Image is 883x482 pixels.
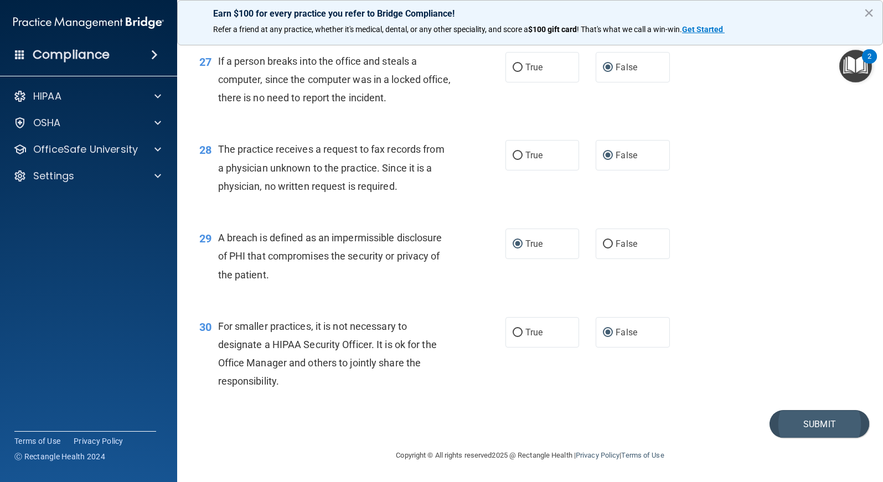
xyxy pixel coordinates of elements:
[867,56,871,71] div: 2
[621,451,664,459] a: Terms of Use
[14,451,105,462] span: Ⓒ Rectangle Health 2024
[199,55,211,69] span: 27
[33,90,61,103] p: HIPAA
[213,8,847,19] p: Earn $100 for every practice you refer to Bridge Compliance!
[603,329,613,337] input: False
[33,169,74,183] p: Settings
[199,143,211,157] span: 28
[616,327,637,338] span: False
[513,329,523,337] input: True
[525,62,543,72] span: True
[525,239,543,249] span: True
[213,25,528,34] span: Refer a friend at any practice, whether it's medical, dental, or any other speciality, and score a
[13,169,161,183] a: Settings
[199,232,211,245] span: 29
[513,152,523,160] input: True
[682,25,725,34] a: Get Started
[513,64,523,72] input: True
[616,62,637,72] span: False
[13,12,164,34] img: PMB logo
[616,239,637,249] span: False
[33,116,61,129] p: OSHA
[528,25,577,34] strong: $100 gift card
[770,410,869,438] button: Submit
[839,50,872,82] button: Open Resource Center, 2 new notifications
[525,327,543,338] span: True
[864,4,874,22] button: Close
[218,55,451,103] span: If a person breaks into the office and steals a computer, since the computer was in a locked offi...
[218,320,437,387] span: For smaller practices, it is not necessary to designate a HIPAA Security Officer. It is ok for th...
[218,143,445,191] span: The practice receives a request to fax records from a physician unknown to the practice. Since it...
[603,152,613,160] input: False
[13,143,161,156] a: OfficeSafe University
[218,232,442,280] span: A breach is defined as an impermissible disclosure of PHI that compromises the security or privac...
[33,143,138,156] p: OfficeSafe University
[603,240,613,248] input: False
[513,240,523,248] input: True
[33,47,110,63] h4: Compliance
[525,150,543,160] span: True
[577,25,682,34] span: ! That's what we call a win-win.
[328,438,732,473] div: Copyright © All rights reserved 2025 @ Rectangle Health | |
[74,436,123,447] a: Privacy Policy
[13,90,161,103] a: HIPAA
[616,150,637,160] span: False
[13,116,161,129] a: OSHA
[576,451,619,459] a: Privacy Policy
[603,64,613,72] input: False
[199,320,211,334] span: 30
[14,436,60,447] a: Terms of Use
[682,25,723,34] strong: Get Started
